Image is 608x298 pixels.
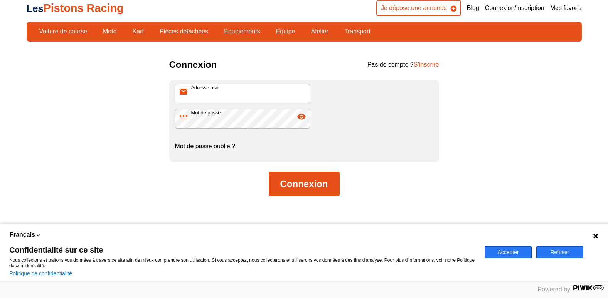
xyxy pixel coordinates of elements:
[10,231,35,239] span: Français
[155,25,213,38] a: Pièces détachées
[27,3,44,14] span: Les
[128,25,149,38] a: Kart
[9,270,72,276] a: Politique de confidentialité
[27,2,124,14] a: LesPistons Racing
[9,258,475,268] p: Nous collectons et traitons vos données à travers ce site afin de mieux comprendre son utilisatio...
[306,25,333,38] a: Atelier
[98,25,122,38] a: Moto
[485,4,544,12] a: Connexion/Inscription
[191,84,220,91] p: Adresse mail
[175,109,310,128] input: Mot de passepasswordvisibility
[297,112,306,121] span: visibility
[191,109,221,116] p: Mot de passe
[550,4,582,12] a: Mes favoris
[175,142,433,151] a: Mot de passe oublié ?
[367,60,439,69] p: Pas de compte ?
[536,246,583,258] button: Refuser
[179,87,188,96] span: mail
[9,246,475,254] span: Confidentialité sur ce site
[179,112,188,121] span: password
[269,172,340,196] button: Connexion
[467,4,479,12] a: Blog
[34,25,93,38] a: Voiture de course
[219,25,265,38] a: Équipements
[485,246,532,258] button: Accepter
[339,25,376,38] a: Transport
[169,55,217,74] h1: Connexion
[538,286,571,293] span: Powered by
[271,25,300,38] a: Équipe
[175,84,310,103] input: Adresse mailmail
[414,61,439,68] a: S’inscrire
